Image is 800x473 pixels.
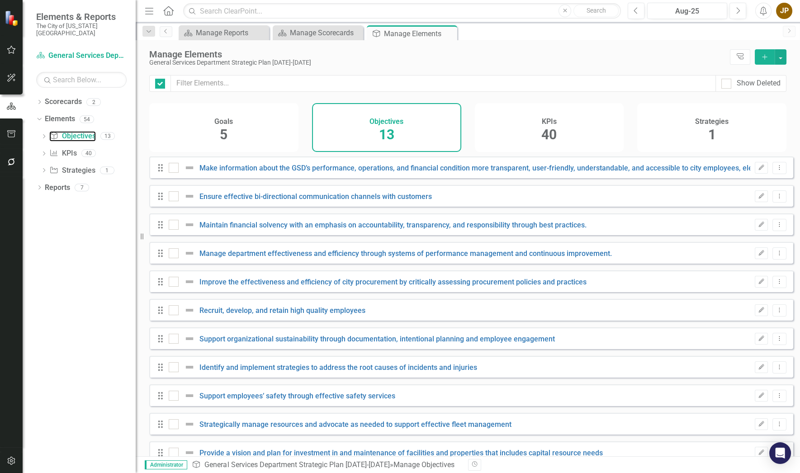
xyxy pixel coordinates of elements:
[36,72,127,88] input: Search Below...
[192,460,461,470] div: » Manage Objectives
[369,118,403,126] h4: Objectives
[45,183,70,193] a: Reports
[769,442,791,464] div: Open Intercom Messenger
[275,27,361,38] a: Manage Scorecards
[49,131,95,142] a: Objectives
[149,49,725,59] div: Manage Elements
[184,191,195,202] img: Not Defined
[75,184,89,191] div: 7
[290,27,361,38] div: Manage Scorecards
[184,219,195,230] img: Not Defined
[196,27,267,38] div: Manage Reports
[36,22,127,37] small: The City of [US_STATE][GEOGRAPHIC_DATA]
[184,419,195,430] img: Not Defined
[199,363,477,372] a: Identify and implement strategies to address the root causes of incidents and injuries
[184,162,195,173] img: Not Defined
[695,118,729,126] h4: Strategies
[647,3,727,19] button: Aug-25
[145,460,187,469] span: Administrator
[199,420,511,429] a: Strategically manage resources and advocate as needed to support effective fleet management
[49,148,76,159] a: KPIs
[184,333,195,344] img: Not Defined
[199,306,365,315] a: Recruit, develop, and retain high quality employees
[36,51,127,61] a: General Services Department Strategic Plan [DATE]-[DATE]
[542,118,557,126] h4: KPIs
[100,166,114,174] div: 1
[181,27,267,38] a: Manage Reports
[587,7,606,14] span: Search
[170,75,716,92] input: Filter Elements...
[184,362,195,373] img: Not Defined
[45,114,75,124] a: Elements
[199,392,395,400] a: Support employees’ safety through effective safety services
[5,10,20,26] img: ClearPoint Strategy
[199,249,612,258] a: Manage department effectiveness and efficiency through systems of performance management and cont...
[199,221,587,229] a: Maintain financial solvency with an emphasis on accountability, transparency, and responsibility ...
[184,248,195,259] img: Not Defined
[149,59,725,66] div: General Services Department Strategic Plan [DATE]-[DATE]
[184,305,195,316] img: Not Defined
[204,460,389,469] a: General Services Department Strategic Plan [DATE]-[DATE]
[737,78,781,89] div: Show Deleted
[36,11,127,22] span: Elements & Reports
[86,98,101,106] div: 2
[184,447,195,458] img: Not Defined
[184,276,195,287] img: Not Defined
[650,6,724,17] div: Aug-25
[100,132,115,140] div: 13
[80,115,94,123] div: 54
[541,127,557,142] span: 40
[81,150,96,157] div: 40
[199,192,432,201] a: Ensure effective bi-directional communication channels with customers
[776,3,792,19] button: JP
[199,449,603,457] a: Provide a vision and plan for investment in and maintenance of facilities and properties that inc...
[184,390,195,401] img: Not Defined
[45,97,82,107] a: Scorecards
[384,28,455,39] div: Manage Elements
[214,118,233,126] h4: Goals
[49,166,95,176] a: Strategies
[199,335,555,343] a: Support organizational sustainability through documentation, intentional planning and employee en...
[379,127,394,142] span: 13
[199,278,587,286] a: Improve the effectiveness and efficiency of city procurement by critically assessing procurement ...
[220,127,227,142] span: 5
[573,5,619,17] button: Search
[183,3,621,19] input: Search ClearPoint...
[708,127,716,142] span: 1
